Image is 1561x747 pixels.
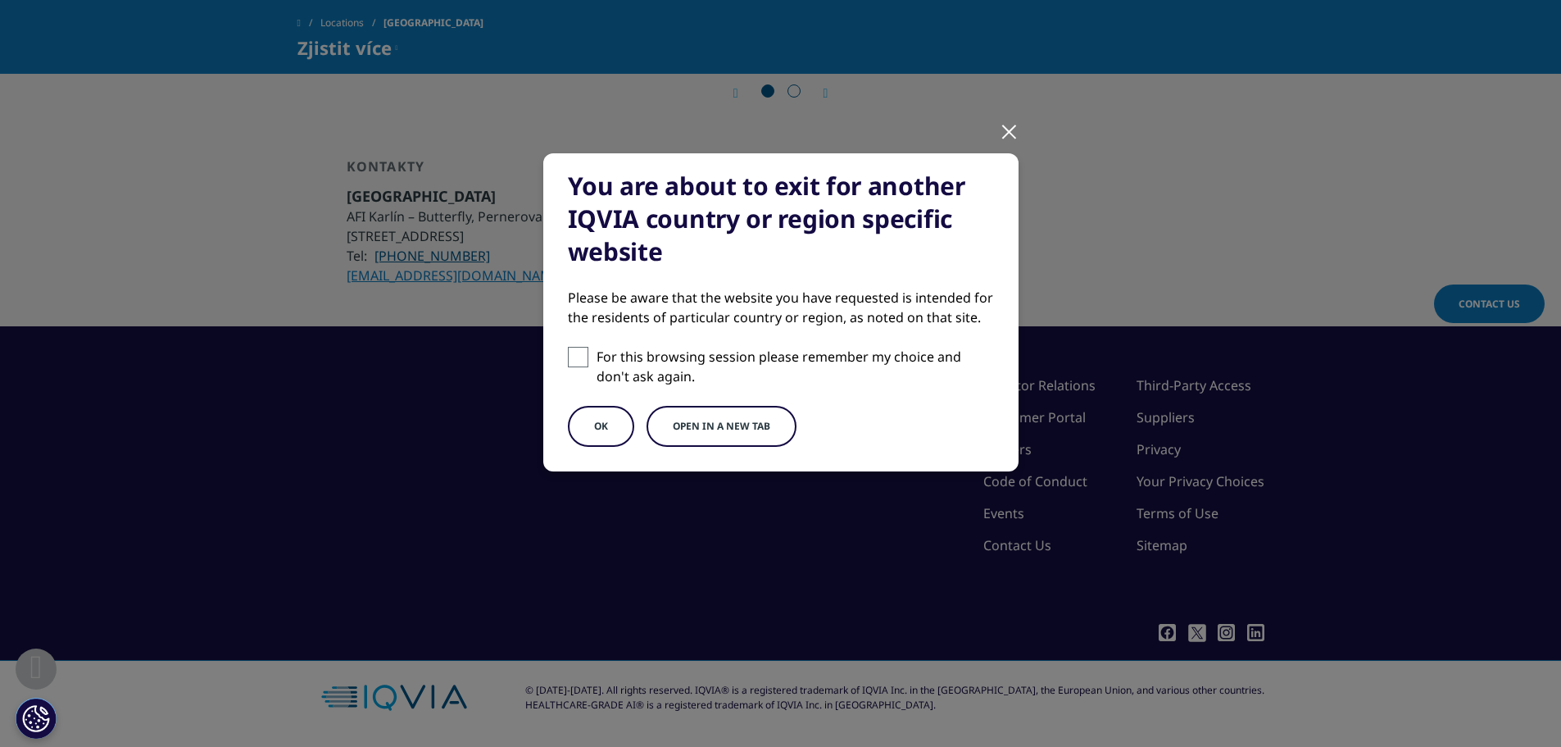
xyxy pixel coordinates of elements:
button: Open in a new tab [647,406,796,447]
div: You are about to exit for another IQVIA country or region specific website [568,170,994,268]
p: For this browsing session please remember my choice and don't ask again. [597,347,994,386]
div: Please be aware that the website you have requested is intended for the residents of particular c... [568,288,994,327]
button: Cookies Settings [16,698,57,739]
button: OK [568,406,634,447]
